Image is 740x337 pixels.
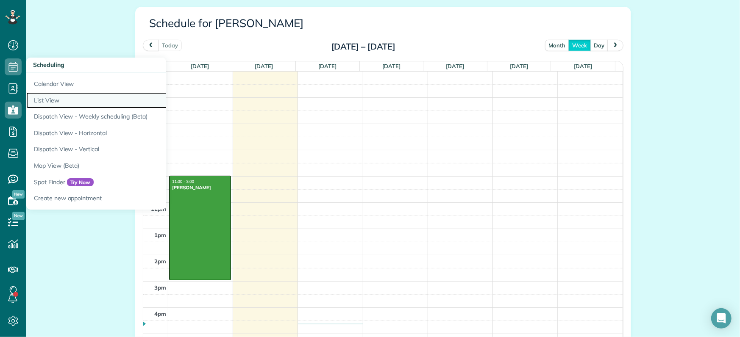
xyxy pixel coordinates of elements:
[607,40,623,51] button: next
[26,92,238,109] a: List View
[154,284,166,291] span: 3pm
[12,212,25,220] span: New
[191,63,209,69] span: [DATE]
[149,17,617,30] h3: Schedule for [PERSON_NAME]
[319,63,337,69] span: [DATE]
[574,63,592,69] span: [DATE]
[26,73,238,92] a: Calendar View
[154,258,166,265] span: 2pm
[26,108,238,125] a: Dispatch View - Weekly scheduling (Beta)
[26,125,238,141] a: Dispatch View - Horizontal
[26,190,238,210] a: Create new appointment
[590,40,608,51] button: day
[172,185,228,191] div: [PERSON_NAME]
[545,40,570,51] button: month
[154,310,166,317] span: 4pm
[12,190,25,199] span: New
[568,40,591,51] button: week
[143,40,159,51] button: prev
[711,308,732,329] div: Open Intercom Messenger
[382,63,401,69] span: [DATE]
[172,180,194,184] span: 11:00 - 3:00
[26,174,238,191] a: Spot FinderTry Now
[158,40,182,51] button: today
[510,63,528,69] span: [DATE]
[446,63,465,69] span: [DATE]
[33,61,64,69] span: Scheduling
[67,178,94,187] span: Try Now
[154,232,166,238] span: 1pm
[255,63,273,69] span: [DATE]
[26,157,238,174] a: Map View (Beta)
[26,141,238,157] a: Dispatch View - Vertical
[310,42,416,51] h2: [DATE] – [DATE]
[169,176,231,280] a: 11:00 - 3:00[PERSON_NAME]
